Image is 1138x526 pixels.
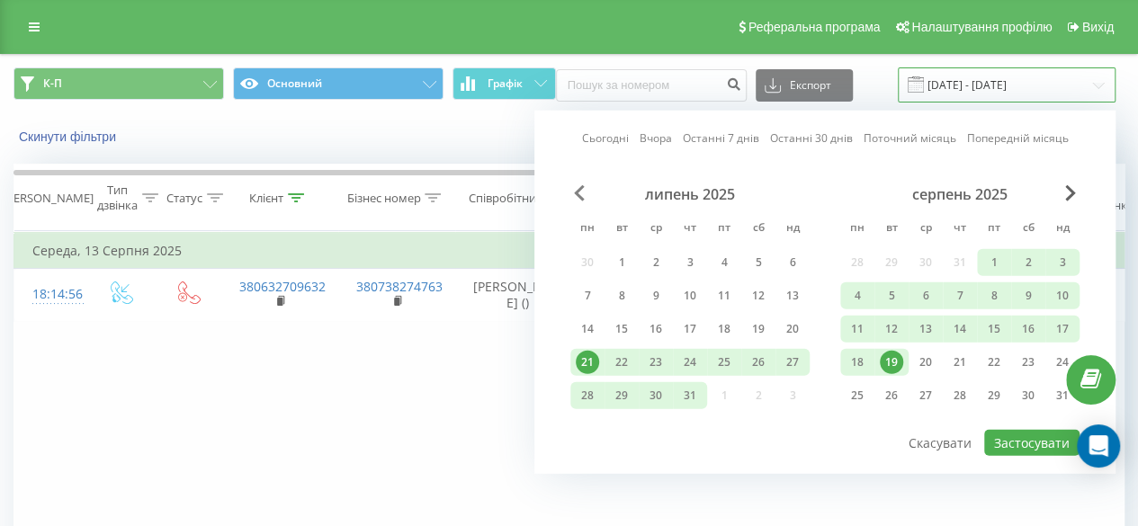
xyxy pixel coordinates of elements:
span: Налаштування профілю [911,20,1052,34]
div: 29 [982,384,1006,407]
input: Пошук за номером [556,69,747,102]
abbr: неділя [1049,216,1076,243]
div: вт 19 серп 2025 р. [874,349,909,376]
div: 15 [610,317,633,341]
span: Графік [488,77,523,90]
div: 20 [914,351,937,374]
abbr: понеділок [844,216,871,243]
div: сб 19 лип 2025 р. [741,316,775,343]
button: Графік [453,67,556,100]
button: Основний [233,67,444,100]
div: чт 24 лип 2025 р. [673,349,707,376]
div: нд 17 серп 2025 р. [1045,316,1080,343]
div: нд 13 лип 2025 р. [775,282,810,309]
div: Open Intercom Messenger [1077,424,1120,468]
div: пн 14 лип 2025 р. [570,316,605,343]
div: 10 [678,284,702,308]
div: нд 20 лип 2025 р. [775,316,810,343]
a: Поточний місяць [864,129,956,147]
div: 20 [781,317,804,341]
abbr: четвер [946,216,973,243]
div: вт 29 лип 2025 р. [605,382,639,409]
div: 1 [610,251,633,274]
div: 19 [747,317,770,341]
button: Застосувати [984,430,1080,456]
div: 9 [644,284,668,308]
div: 28 [948,384,972,407]
a: Сьогодні [582,129,629,147]
div: 18 [846,351,869,374]
abbr: п’ятниця [981,216,1008,243]
div: 11 [712,284,736,308]
abbr: вівторок [608,216,635,243]
div: пт 11 лип 2025 р. [707,282,741,309]
div: нд 10 серп 2025 р. [1045,282,1080,309]
div: сб 12 лип 2025 р. [741,282,775,309]
div: пн 7 лип 2025 р. [570,282,605,309]
div: вт 15 лип 2025 р. [605,316,639,343]
button: Експорт [756,69,853,102]
button: Скинути фільтри [13,129,125,145]
a: Останні 7 днів [683,129,759,147]
abbr: неділя [779,216,806,243]
div: 12 [747,284,770,308]
div: 18 [712,317,736,341]
div: 17 [1051,317,1074,341]
div: 27 [914,384,937,407]
div: 17 [678,317,702,341]
div: вт 5 серп 2025 р. [874,282,909,309]
div: 3 [678,251,702,274]
div: вт 12 серп 2025 р. [874,316,909,343]
div: 16 [644,317,668,341]
div: ср 30 лип 2025 р. [639,382,673,409]
div: 10 [1051,284,1074,308]
div: пт 1 серп 2025 р. [977,249,1011,276]
div: 4 [846,284,869,308]
div: [PERSON_NAME] [3,191,94,206]
div: 28 [576,384,599,407]
div: пт 8 серп 2025 р. [977,282,1011,309]
div: сб 5 лип 2025 р. [741,249,775,276]
div: вт 26 серп 2025 р. [874,382,909,409]
abbr: понеділок [574,216,601,243]
div: 1 [982,251,1006,274]
div: пн 18 серп 2025 р. [840,349,874,376]
div: нд 24 серп 2025 р. [1045,349,1080,376]
div: сб 23 серп 2025 р. [1011,349,1045,376]
div: чт 31 лип 2025 р. [673,382,707,409]
abbr: субота [745,216,772,243]
div: чт 28 серп 2025 р. [943,382,977,409]
div: нд 6 лип 2025 р. [775,249,810,276]
div: сб 30 серп 2025 р. [1011,382,1045,409]
a: 380738274763 [356,278,443,295]
button: К-П [13,67,224,100]
div: Статус [166,191,202,206]
abbr: вівторок [878,216,905,243]
div: пт 18 лип 2025 р. [707,316,741,343]
div: пт 22 серп 2025 р. [977,349,1011,376]
div: чт 7 серп 2025 р. [943,282,977,309]
div: 26 [880,384,903,407]
div: сб 2 серп 2025 р. [1011,249,1045,276]
div: пн 11 серп 2025 р. [840,316,874,343]
div: липень 2025 [570,185,810,203]
span: Previous Month [574,185,585,201]
div: чт 21 серп 2025 р. [943,349,977,376]
div: Клієнт [249,191,283,206]
div: вт 8 лип 2025 р. [605,282,639,309]
div: сб 9 серп 2025 р. [1011,282,1045,309]
div: 4 [712,251,736,274]
span: Реферальна програма [748,20,881,34]
div: 18:14:56 [32,277,68,312]
div: 2 [1017,251,1040,274]
div: 21 [576,351,599,374]
div: ср 27 серп 2025 р. [909,382,943,409]
div: чт 14 серп 2025 р. [943,316,977,343]
div: пт 15 серп 2025 р. [977,316,1011,343]
div: 30 [644,384,668,407]
a: Вчора [640,129,672,147]
div: 24 [678,351,702,374]
button: Скасувати [899,430,981,456]
div: вт 22 лип 2025 р. [605,349,639,376]
div: 6 [914,284,937,308]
